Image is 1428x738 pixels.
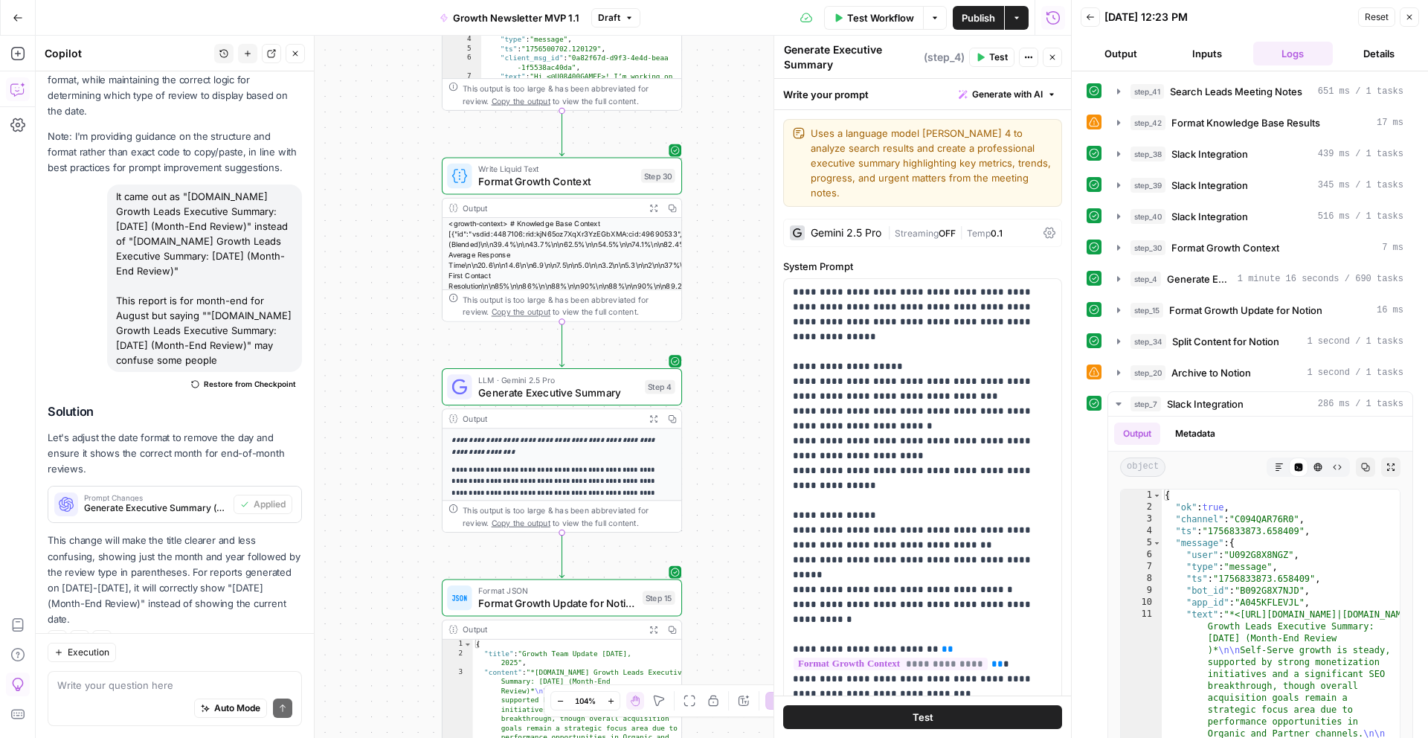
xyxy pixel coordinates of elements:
[492,96,550,106] span: Copy the output
[1307,366,1403,379] span: 1 second / 1 tasks
[1120,458,1165,477] span: object
[1108,392,1412,416] button: 286 ms / 1 tasks
[559,111,564,155] g: Edge from step_40 to step_30
[1130,84,1164,99] span: step_41
[463,623,640,636] div: Output
[48,430,302,477] p: Let's adjust the date format to remove the day and ensure it shows the correct month for end-of-m...
[887,225,895,240] span: |
[1238,272,1403,286] span: 1 minute 16 seconds / 690 tasks
[924,50,965,65] span: ( step_4 )
[1121,490,1162,501] div: 1
[48,40,302,119] p: This change will ensure the title properly shows both the month/year and the review type in a cle...
[1081,42,1161,65] button: Output
[443,54,481,72] div: 6
[774,79,1071,109] div: Write your prompt
[1382,241,1403,254] span: 7 ms
[1170,84,1302,99] span: Search Leads Meeting Notes
[1172,334,1279,349] span: Split Content for Notion
[575,695,596,707] span: 104%
[1130,397,1161,411] span: step_7
[1130,209,1165,224] span: step_40
[478,373,639,386] span: LLM · Gemini 2.5 Pro
[48,405,302,419] h2: Solution
[1108,205,1412,228] button: 516 ms / 1 tasks
[1339,42,1419,65] button: Details
[463,202,640,214] div: Output
[463,293,675,318] div: This output is too large & has been abbreviated for review. to view the full content.
[645,380,675,394] div: Step 4
[453,10,579,25] span: Growth Newsletter MVP 1.1
[1121,597,1162,609] div: 10
[1318,179,1403,192] span: 345 ms / 1 tasks
[1167,272,1232,286] span: Generate Executive Summary
[643,591,675,605] div: Step 15
[45,46,210,61] div: Copilot
[1377,304,1403,317] span: 16 ms
[194,699,267,718] button: Auto Mode
[1307,335,1403,348] span: 1 second / 1 tasks
[68,646,109,659] span: Execution
[1130,115,1165,130] span: step_42
[1318,397,1403,411] span: 286 ms / 1 tasks
[478,585,637,597] span: Format JSON
[1108,330,1412,353] button: 1 second / 1 tasks
[1130,147,1165,161] span: step_38
[1171,115,1320,130] span: Format Knowledge Base Results
[1318,210,1403,223] span: 516 ms / 1 tasks
[492,518,550,527] span: Copy the output
[431,6,588,30] button: Growth Newsletter MVP 1.1
[967,228,991,239] span: Temp
[443,44,481,54] div: 5
[913,710,933,725] span: Test
[784,42,920,72] textarea: Generate Executive Summary
[1108,298,1412,322] button: 16 ms
[1167,42,1247,65] button: Inputs
[443,35,481,45] div: 4
[1153,537,1161,549] span: Toggle code folding, rows 5 through 213
[1108,361,1412,385] button: 1 second / 1 tasks
[442,157,682,321] div: Write Liquid TextFormat Growth ContextStep 30Output<growth-context> # Knowledge Base Context [{"i...
[48,643,116,662] button: Execution
[204,378,296,390] span: Restore from Checkpoint
[1121,537,1162,549] div: 5
[811,228,881,238] div: Gemini 2.5 Pro
[1130,365,1165,380] span: step_20
[234,495,292,514] button: Applied
[1121,585,1162,597] div: 9
[598,11,620,25] span: Draft
[1108,80,1412,103] button: 651 ms / 1 tasks
[824,6,923,30] button: Test Workflow
[1130,178,1165,193] span: step_39
[84,494,228,501] span: Prompt Changes
[1114,423,1160,445] button: Output
[1171,178,1248,193] span: Slack Integration
[953,85,1062,104] button: Generate with AI
[1318,85,1403,98] span: 651 ms / 1 tasks
[1318,147,1403,161] span: 439 ms / 1 tasks
[895,228,939,239] span: Streaming
[1130,303,1163,318] span: step_15
[1358,7,1395,27] button: Reset
[991,228,1003,239] span: 0.1
[989,51,1008,64] span: Test
[847,10,914,25] span: Test Workflow
[1108,173,1412,197] button: 345 ms / 1 tasks
[443,649,473,667] div: 2
[443,72,481,305] div: 7
[1108,236,1412,260] button: 7 ms
[443,640,473,649] div: 1
[1130,272,1161,286] span: step_4
[969,48,1014,67] button: Test
[1171,240,1279,255] span: Format Growth Context
[1108,111,1412,135] button: 17 ms
[962,10,995,25] span: Publish
[48,129,302,176] p: Note: I'm providing guidance on the structure and format rather than exact code to copy/paste, in...
[1108,267,1412,291] button: 1 minute 16 seconds / 690 tasks
[463,412,640,425] div: Output
[1166,423,1224,445] button: Metadata
[1153,490,1161,501] span: Toggle code folding, rows 1 through 214
[463,640,472,649] span: Toggle code folding, rows 1 through 4
[84,501,228,515] span: Generate Executive Summary (step_4)
[463,82,675,106] div: This output is too large & has been abbreviated for review. to view the full content.
[48,533,302,627] p: This change will make the title clearer and less confusing, showing just the month and year follo...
